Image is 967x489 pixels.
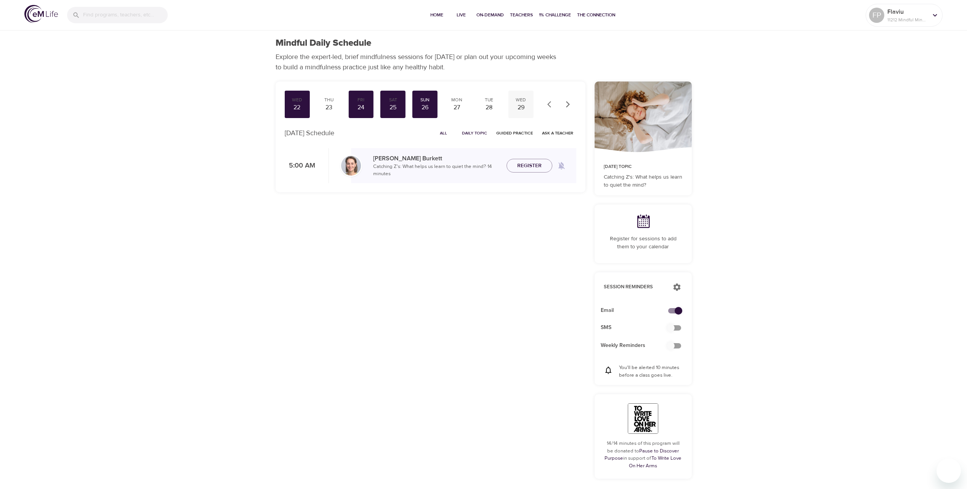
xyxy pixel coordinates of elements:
[276,52,561,72] p: Explore the expert-led, brief mindfulness sessions for [DATE] or plan out your upcoming weeks to ...
[351,103,370,112] div: 24
[383,103,403,112] div: 25
[604,235,683,251] p: Register for sessions to add them to your calendar
[604,440,683,470] p: 14/14 minutes of this program will be donated to in support of
[887,7,928,16] p: Flaviu
[507,159,552,173] button: Register
[629,455,682,469] a: To Write Love On Her Arms
[285,128,334,138] p: [DATE] Schedule
[512,103,531,112] div: 29
[373,163,500,178] p: Catching Z's: What helps us learn to quiet the mind? · 14 minutes
[428,11,446,19] span: Home
[619,364,683,379] p: You'll be alerted 10 minutes before a class goes live.
[887,16,928,23] p: 11212 Mindful Minutes
[288,97,307,103] div: Wed
[512,97,531,103] div: Wed
[493,127,536,139] button: Guided Practice
[604,163,683,170] p: [DATE] Topic
[577,11,615,19] span: The Connection
[479,97,499,103] div: Tue
[601,307,674,315] span: Email
[604,283,665,291] p: Session Reminders
[83,7,168,23] input: Find programs, teachers, etc...
[24,5,58,23] img: logo
[285,161,315,171] p: 5:00 AM
[510,11,533,19] span: Teachers
[542,129,573,137] span: Ask a Teacher
[869,8,884,23] div: FP
[462,129,487,137] span: Daily Topic
[276,38,371,49] h1: Mindful Daily Schedule
[479,103,499,112] div: 28
[517,161,542,171] span: Register
[601,342,674,350] span: Weekly Reminders
[435,129,453,137] span: All
[452,11,470,19] span: Live
[937,459,961,483] iframe: Button to launch messaging window
[383,97,403,103] div: Sat
[539,11,571,19] span: 1% Challenge
[415,103,435,112] div: 26
[459,127,490,139] button: Daily Topic
[539,127,576,139] button: Ask a Teacher
[351,97,370,103] div: Fri
[288,103,307,112] div: 22
[604,173,683,189] p: Catching Z's: What helps us learn to quiet the mind?
[319,103,338,112] div: 23
[415,97,435,103] div: Sun
[373,154,500,163] p: [PERSON_NAME] Burkett
[552,157,571,175] span: Remind me when a class goes live every Sunday at 5:00 AM
[447,103,467,112] div: 27
[476,11,504,19] span: On-Demand
[496,129,533,137] span: Guided Practice
[319,97,338,103] div: Thu
[431,127,456,139] button: All
[341,156,361,176] img: Deanna_Burkett-min.jpg
[601,324,674,332] span: SMS
[605,448,679,462] a: Pause to Discover Purpose
[447,97,467,103] div: Mon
